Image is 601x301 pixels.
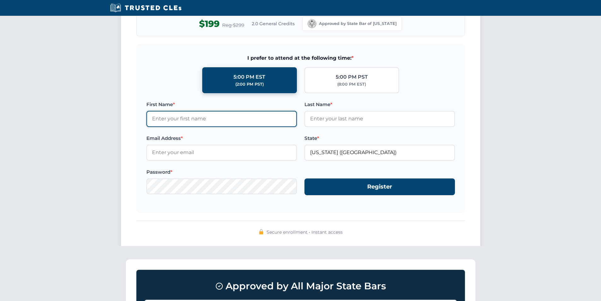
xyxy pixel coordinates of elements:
[259,229,264,234] img: 🔒
[304,178,455,195] button: Register
[146,101,297,108] label: First Name
[319,21,397,27] span: Approved by State Bar of [US_STATE]
[252,20,295,27] span: 2.0 General Credits
[336,73,368,81] div: 5:00 PM PST
[233,73,265,81] div: 5:00 PM EST
[146,145,297,160] input: Enter your email
[146,111,297,127] input: Enter your first name
[144,278,457,295] h3: Approved by All Major State Bars
[235,81,264,87] div: (2:00 PM PST)
[304,101,455,108] label: Last Name
[304,145,455,160] input: California (CA)
[304,111,455,127] input: Enter your last name
[146,135,297,142] label: Email Address
[337,81,366,87] div: (8:00 PM EST)
[222,21,244,29] span: Reg $299
[146,168,297,176] label: Password
[108,3,184,13] img: Trusted CLEs
[146,54,455,62] span: I prefer to attend at the following time:
[304,135,455,142] label: State
[308,19,316,28] img: California Bar
[199,17,220,31] span: $199
[267,229,343,236] span: Secure enrollment • Instant access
